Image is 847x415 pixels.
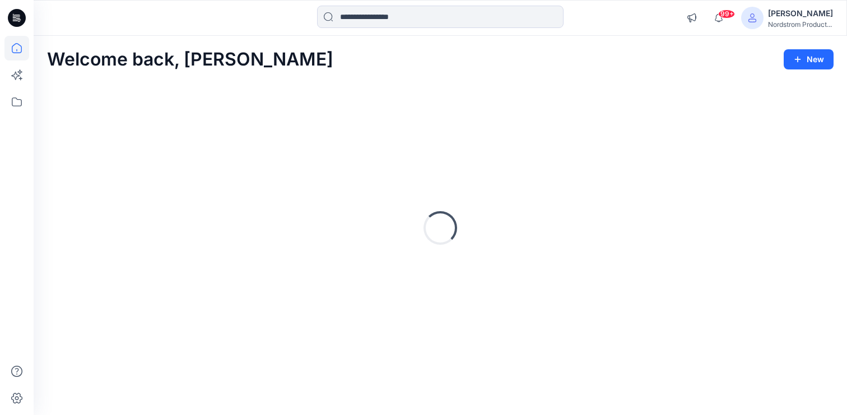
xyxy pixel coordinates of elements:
div: Nordstrom Product... [768,20,833,29]
svg: avatar [748,13,757,22]
button: New [784,49,834,69]
span: 99+ [718,10,735,18]
div: [PERSON_NAME] [768,7,833,20]
h2: Welcome back, [PERSON_NAME] [47,49,333,70]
